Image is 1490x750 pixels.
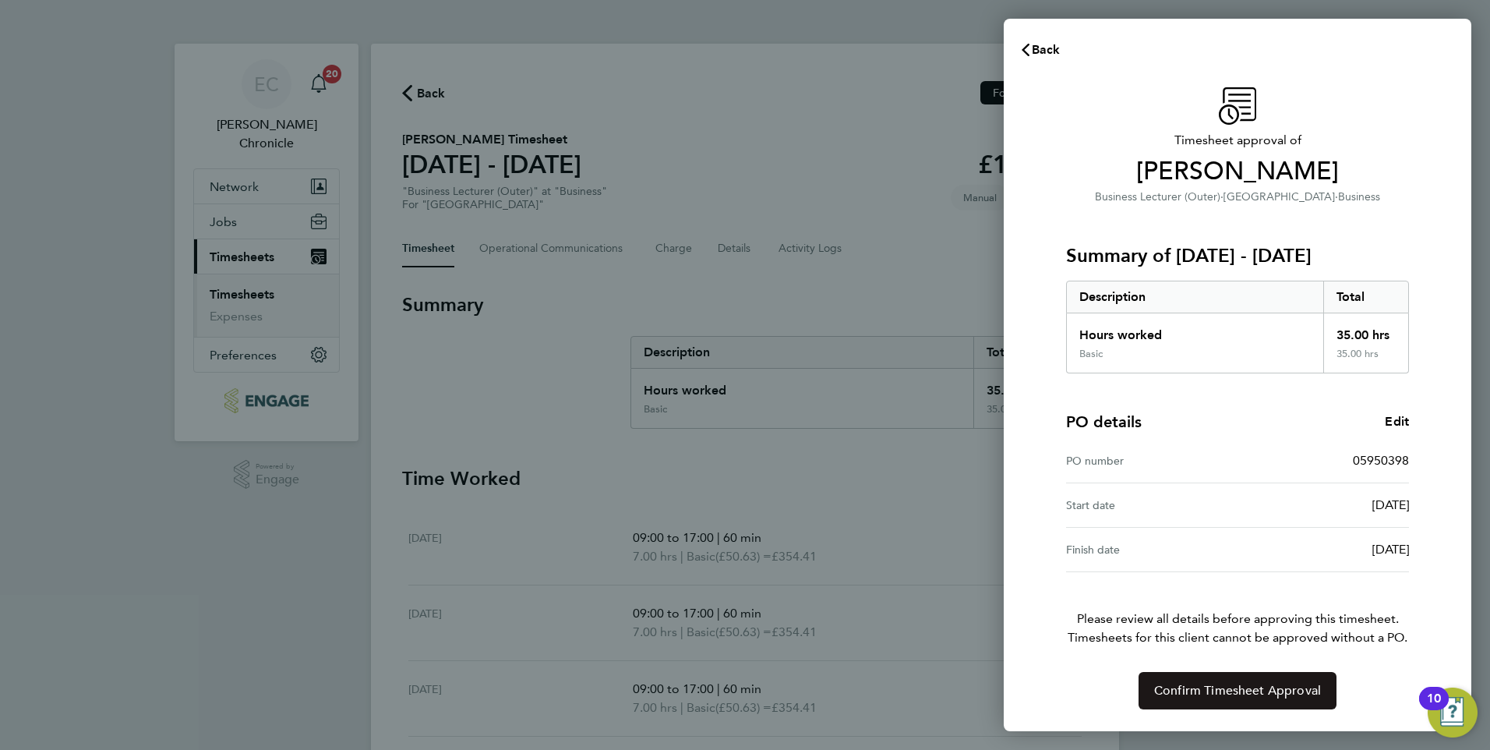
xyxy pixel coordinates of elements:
div: [DATE] [1238,496,1409,515]
h3: Summary of [DATE] - [DATE] [1066,243,1409,268]
span: 05950398 [1353,453,1409,468]
span: Confirm Timesheet Approval [1154,683,1321,699]
div: PO number [1066,451,1238,470]
span: · [1335,190,1338,203]
span: Edit [1385,414,1409,429]
button: Confirm Timesheet Approval [1139,672,1336,709]
a: Edit [1385,412,1409,431]
span: Timesheet approval of [1066,131,1409,150]
div: Finish date [1066,540,1238,559]
p: Please review all details before approving this timesheet. [1047,572,1428,647]
div: Description [1067,281,1323,313]
div: 10 [1427,699,1441,719]
div: Start date [1066,496,1238,515]
div: 35.00 hrs [1323,348,1409,373]
span: Timesheets for this client cannot be approved without a PO. [1047,628,1428,647]
div: Total [1323,281,1409,313]
button: Open Resource Center, 10 new notifications [1428,688,1478,738]
h4: PO details [1066,411,1142,433]
span: Business [1338,190,1380,203]
div: 35.00 hrs [1323,313,1409,348]
div: Summary of 15 - 21 Sep 2025 [1066,281,1409,373]
div: [DATE] [1238,540,1409,559]
span: Back [1032,42,1061,57]
span: · [1220,190,1223,203]
div: Hours worked [1067,313,1323,348]
span: [PERSON_NAME] [1066,156,1409,187]
div: Basic [1079,348,1103,360]
button: Back [1004,34,1076,65]
span: Business Lecturer (Outer) [1095,190,1220,203]
span: [GEOGRAPHIC_DATA] [1223,190,1335,203]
